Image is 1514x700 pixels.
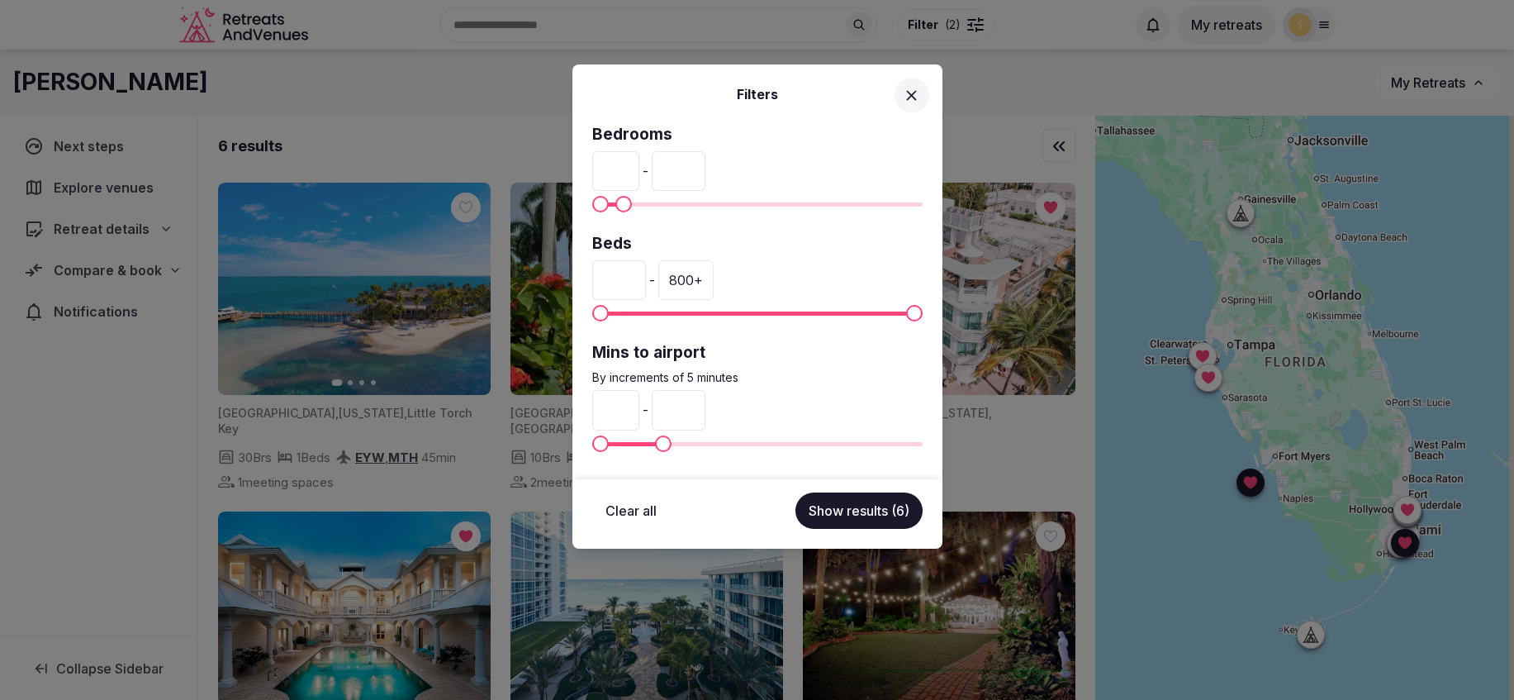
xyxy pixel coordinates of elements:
[643,161,648,181] span: -
[592,124,923,146] label: Bedrooms
[592,369,923,386] p: By increments of 5 minutes
[592,305,609,321] span: Minimum
[643,400,648,420] span: -
[649,270,655,290] span: -
[655,436,672,452] span: Maximum
[592,342,923,364] label: Mins to airport
[658,260,714,300] div: 800 +
[795,493,923,529] button: Show results (6)
[592,233,923,255] label: Beds
[592,436,609,452] span: Minimum
[906,305,923,321] span: Maximum
[592,196,609,212] span: Minimum
[615,196,632,212] span: Maximum
[592,84,923,104] h2: Filters
[592,493,670,529] button: Clear all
